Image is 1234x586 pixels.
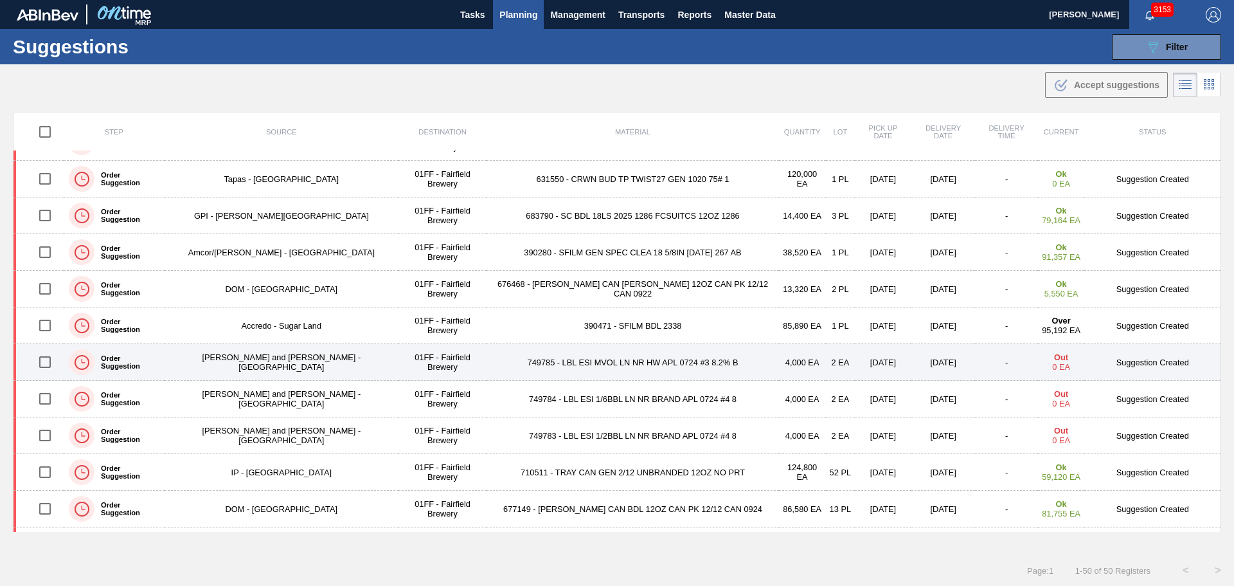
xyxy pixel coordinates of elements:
td: GPI - [PERSON_NAME][GEOGRAPHIC_DATA] [165,197,398,234]
td: GPI - [PERSON_NAME][GEOGRAPHIC_DATA] [165,527,398,564]
a: Order Suggestion[PERSON_NAME] and [PERSON_NAME] - [GEOGRAPHIC_DATA]01FF - Fairfield Brewery749784... [13,381,1221,417]
td: [DATE] [911,527,976,564]
td: [PERSON_NAME] and [PERSON_NAME] - [GEOGRAPHIC_DATA] [165,344,398,381]
td: - [975,381,1037,417]
strong: Over [1052,316,1071,325]
a: Order SuggestionDOM - [GEOGRAPHIC_DATA]01FF - Fairfield Brewery676468 - [PERSON_NAME] CAN [PERSON... [13,271,1221,307]
span: Pick up Date [869,124,898,140]
td: Suggestion Created [1084,271,1221,307]
td: 01FF - Fairfield Brewery [398,454,487,491]
span: Current [1044,128,1079,136]
td: 4,000 EA [779,344,826,381]
td: 85,890 EA [779,307,826,344]
td: 01FF - Fairfield Brewery [398,491,487,527]
label: Order Suggestion [94,208,159,223]
label: Order Suggestion [94,244,159,260]
td: Suggestion Created [1084,381,1221,417]
label: Order Suggestion [94,171,159,187]
td: [DATE] [855,234,911,271]
span: 0 EA [1052,435,1070,445]
span: Filter [1166,42,1188,52]
a: Order Suggestion[PERSON_NAME] and [PERSON_NAME] - [GEOGRAPHIC_DATA]01FF - Fairfield Brewery749783... [13,417,1221,454]
td: Suggestion Created [1084,527,1221,564]
td: 01FF - Fairfield Brewery [398,307,487,344]
td: 683790 - SC BDL 18LS 2025 1286 FCSUITCS 12OZ 1286 [487,197,778,234]
td: - [975,161,1037,197]
td: 01FF - Fairfield Brewery [398,527,487,564]
td: [DATE] [855,381,911,417]
span: 95,192 EA [1042,325,1080,335]
td: [PERSON_NAME] and [PERSON_NAME] - [GEOGRAPHIC_DATA] [165,381,398,417]
h1: Suggestions [13,39,241,54]
td: [DATE] [911,234,976,271]
a: Order SuggestionTapas - [GEOGRAPHIC_DATA]01FF - Fairfield Brewery631550 - CRWN BUD TP TWIST27 GEN... [13,161,1221,197]
strong: Out [1054,426,1068,435]
td: 14,400 EA [779,197,826,234]
td: [DATE] [855,197,911,234]
td: 749785 - LBL ESI MVOL LN NR HW APL 0724 #3 8.2% B [487,344,778,381]
td: 2 EA [826,417,855,454]
td: [DATE] [911,307,976,344]
td: [DATE] [911,381,976,417]
a: Order SuggestionAmcor/[PERSON_NAME] - [GEOGRAPHIC_DATA]01FF - Fairfield Brewery390280 - SFILM GEN... [13,234,1221,271]
span: Management [550,7,605,23]
label: Order Suggestion [94,391,159,407]
td: [DATE] [855,454,911,491]
span: Status [1139,128,1166,136]
td: Tapas - [GEOGRAPHIC_DATA] [165,161,398,197]
td: [DATE] [911,344,976,381]
td: Suggestion Created [1084,344,1221,381]
a: Order SuggestionDOM - [GEOGRAPHIC_DATA]01FF - Fairfield Brewery677149 - [PERSON_NAME] CAN BDL 12O... [13,491,1221,527]
td: [DATE] [911,271,976,307]
span: Delivery Date [925,124,961,140]
td: [DATE] [855,417,911,454]
strong: Out [1054,353,1068,362]
strong: Ok [1056,462,1067,472]
label: Order Suggestion [94,318,159,333]
label: Order Suggestion [94,464,159,480]
button: Accept suggestions [1045,72,1168,98]
td: - [975,271,1037,307]
td: [DATE] [911,161,976,197]
td: 2 EA [826,381,855,417]
td: [DATE] [911,197,976,234]
a: Order Suggestion[PERSON_NAME] and [PERSON_NAME] - [GEOGRAPHIC_DATA]01FF - Fairfield Brewery749785... [13,344,1221,381]
strong: Ok [1056,279,1067,289]
td: 749783 - LBL ESI 1/2BBL LN NR BRAND APL 0724 #4 8 [487,417,778,454]
span: Delivery Time [989,124,1024,140]
label: Order Suggestion [94,501,159,517]
td: Suggestion Created [1084,454,1221,491]
td: 1 PL [826,161,855,197]
td: 01FF - Fairfield Brewery [398,381,487,417]
td: Accredo - Sugar Land [165,307,398,344]
td: 01FF - Fairfield Brewery [398,197,487,234]
td: - [975,417,1037,454]
span: 0 EA [1052,179,1070,188]
td: - [975,491,1037,527]
span: 0 EA [1052,399,1070,408]
td: 13 PL [826,491,855,527]
td: DOM - [GEOGRAPHIC_DATA] [165,491,398,527]
span: 81,755 EA [1042,509,1080,518]
td: - [975,344,1037,381]
td: [DATE] [855,161,911,197]
strong: Ok [1056,499,1067,509]
td: 01FF - Fairfield Brewery [398,344,487,381]
td: 9,600 EA [779,527,826,564]
span: Reports [677,7,711,23]
td: 749784 - LBL ESI 1/6BBL LN NR BRAND APL 0724 #4 8 [487,381,778,417]
a: Order SuggestionAccredo - Sugar Land01FF - Fairfield Brewery390471 - SFILM BDL 233885,890 EA1 PL[... [13,307,1221,344]
td: [DATE] [911,417,976,454]
span: Page : 1 [1027,566,1053,576]
td: [DATE] [911,491,976,527]
div: List Vision [1173,73,1197,97]
td: 676470 - [PERSON_NAME] CAN [PERSON_NAME] 12OZ TWNSTK 30/12 CAN 0922 [487,527,778,564]
td: Suggestion Created [1084,491,1221,527]
span: 59,120 EA [1042,472,1080,482]
img: TNhmsLtSVTkK8tSr43FrP2fwEKptu5GPRR3wAAAABJRU5ErkJggg== [17,9,78,21]
td: DOM - [GEOGRAPHIC_DATA] [165,271,398,307]
td: 631550 - CRWN BUD TP TWIST27 GEN 1020 75# 1 [487,161,778,197]
td: 01FF - Fairfield Brewery [398,161,487,197]
span: 0 EA [1052,362,1070,372]
td: Suggestion Created [1084,417,1221,454]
